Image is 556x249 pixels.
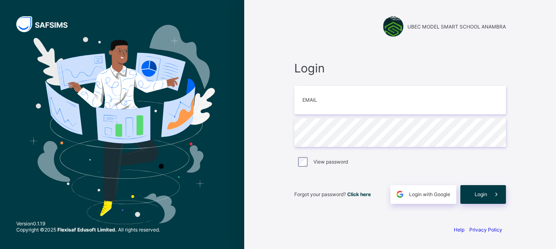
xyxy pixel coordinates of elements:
[16,221,160,227] span: Version 0.1.19
[294,61,506,75] span: Login
[475,191,487,197] span: Login
[409,191,450,197] span: Login with Google
[57,227,117,233] strong: Flexisaf Edusoft Limited.
[294,191,371,197] span: Forgot your password?
[395,190,405,199] img: google.396cfc9801f0270233282035f929180a.svg
[454,227,464,233] a: Help
[313,159,348,165] label: View password
[16,16,77,32] img: SAFSIMS Logo
[469,227,502,233] a: Privacy Policy
[29,25,215,224] img: Hero Image
[407,24,506,30] span: UBEC MODEL SMART SCHOOL ANAMBRA
[347,191,371,197] a: Click here
[16,227,160,233] span: Copyright © 2025 All rights reserved.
